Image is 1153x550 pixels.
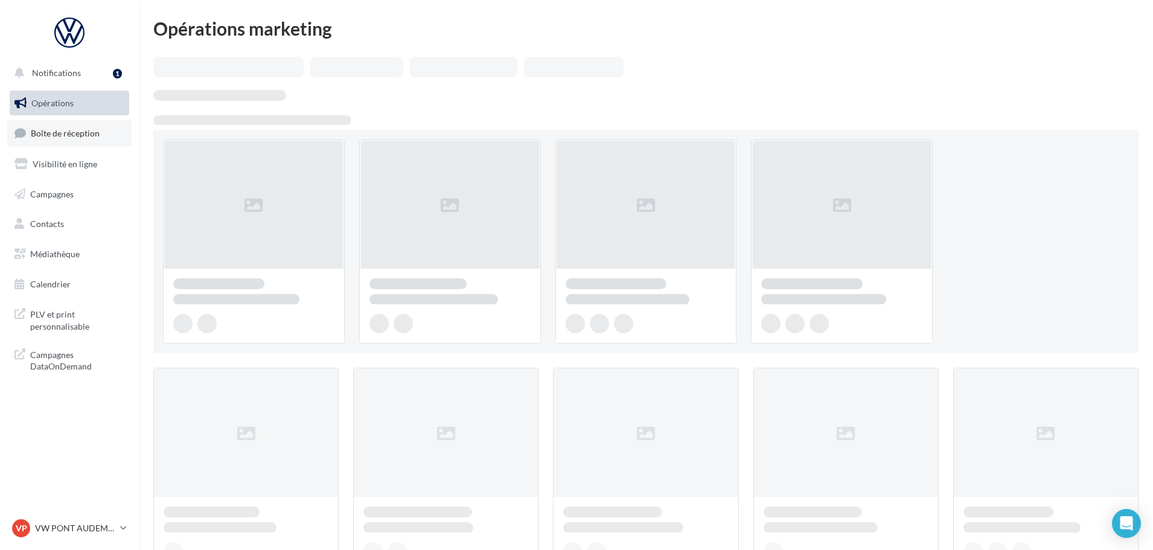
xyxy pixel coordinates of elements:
[7,152,132,177] a: Visibilité en ligne
[7,182,132,207] a: Campagnes
[16,522,27,534] span: VP
[113,69,122,78] div: 1
[153,19,1139,37] div: Opérations marketing
[7,91,132,116] a: Opérations
[32,68,81,78] span: Notifications
[35,522,115,534] p: VW PONT AUDEMER
[31,98,74,108] span: Opérations
[7,272,132,297] a: Calendrier
[7,301,132,337] a: PLV et print personnalisable
[7,211,132,237] a: Contacts
[10,517,129,540] a: VP VW PONT AUDEMER
[30,219,64,229] span: Contacts
[30,279,71,289] span: Calendrier
[33,159,97,169] span: Visibilité en ligne
[30,249,80,259] span: Médiathèque
[30,188,74,199] span: Campagnes
[7,60,127,86] button: Notifications 1
[7,241,132,267] a: Médiathèque
[7,120,132,146] a: Boîte de réception
[7,342,132,377] a: Campagnes DataOnDemand
[31,128,100,138] span: Boîte de réception
[30,306,124,332] span: PLV et print personnalisable
[30,347,124,373] span: Campagnes DataOnDemand
[1112,509,1141,538] div: Open Intercom Messenger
